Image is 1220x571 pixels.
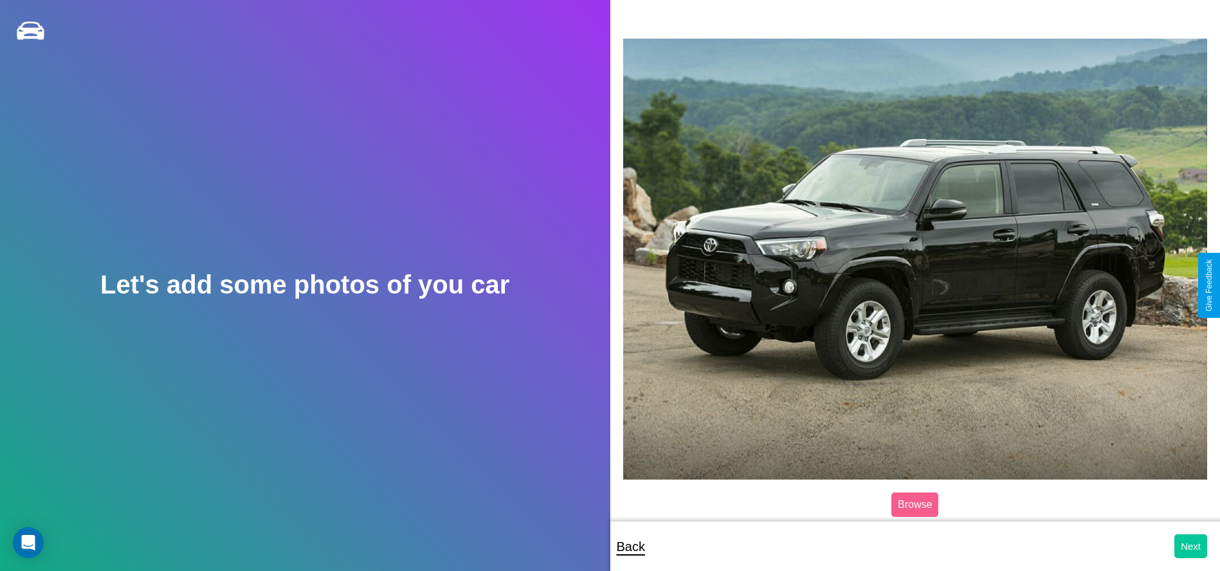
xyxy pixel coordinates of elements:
img: posted [623,39,1208,480]
h2: Let's add some photos of you car [100,270,509,299]
div: Give Feedback [1205,259,1214,312]
button: Next [1174,534,1207,558]
label: Browse [891,492,938,517]
div: Open Intercom Messenger [13,527,44,558]
p: Back [617,535,645,558]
